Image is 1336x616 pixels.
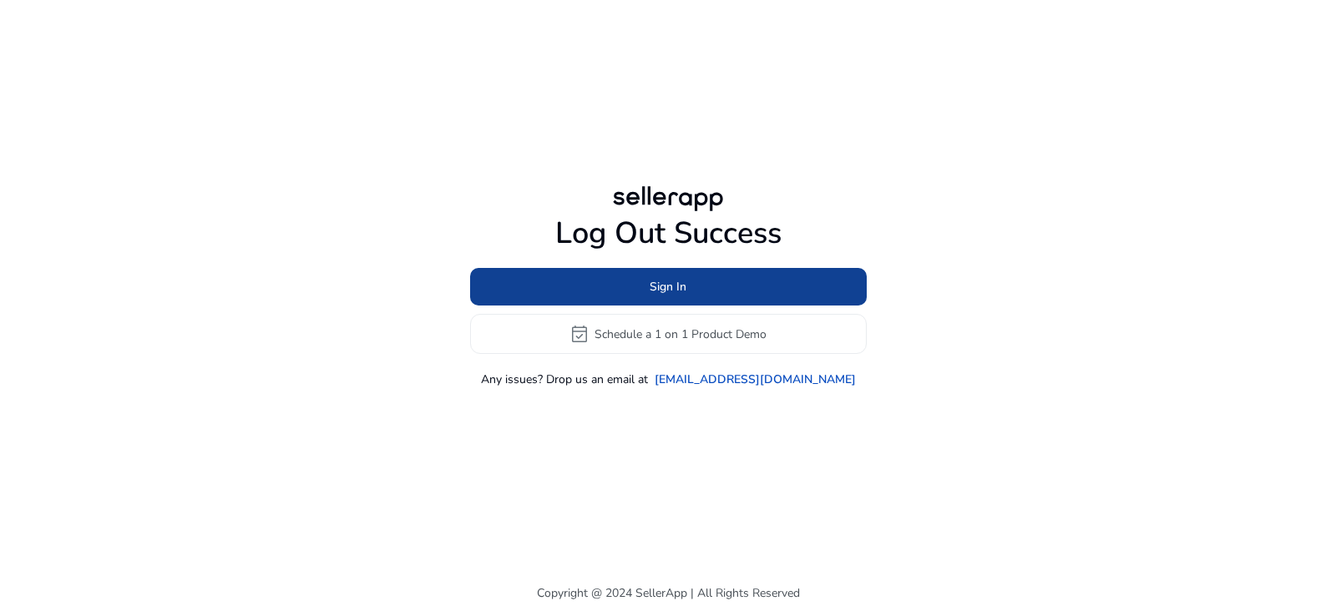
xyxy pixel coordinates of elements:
[655,371,856,388] a: [EMAIL_ADDRESS][DOMAIN_NAME]
[569,324,590,344] span: event_available
[470,314,867,354] button: event_availableSchedule a 1 on 1 Product Demo
[470,215,867,251] h1: Log Out Success
[650,278,686,295] span: Sign In
[481,371,648,388] p: Any issues? Drop us an email at
[470,268,867,305] button: Sign In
